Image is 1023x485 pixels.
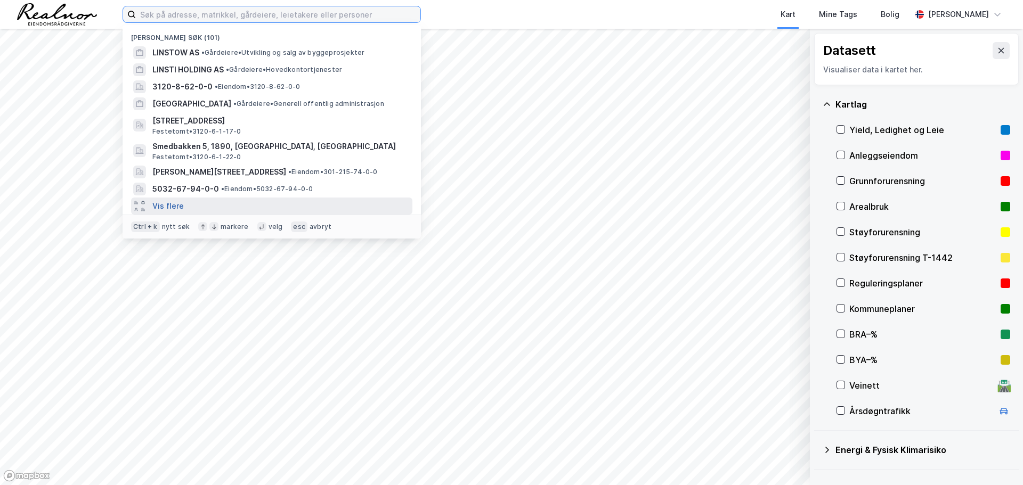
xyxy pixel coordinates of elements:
span: 3120-8-62-0-0 [152,80,213,93]
div: [PERSON_NAME] [928,8,989,21]
div: [PERSON_NAME] søk (101) [123,25,421,44]
span: • [201,48,205,56]
div: Energi & Fysisk Klimarisiko [835,443,1010,456]
div: Mine Tags [819,8,857,21]
div: Arealbruk [849,200,996,213]
span: • [215,83,218,91]
img: realnor-logo.934646d98de889bb5806.png [17,3,97,26]
div: Anleggseiendom [849,149,996,162]
div: BRA–% [849,328,996,341]
span: Gårdeiere • Utvikling og salg av byggeprosjekter [201,48,364,57]
div: avbryt [310,223,331,231]
span: • [233,100,237,108]
div: Kommuneplaner [849,302,996,315]
span: LINSTI HOLDING AS [152,63,224,76]
span: 5032-67-94-0-0 [152,183,219,195]
div: Støyforurensning [849,226,996,239]
div: Kartlag [835,98,1010,111]
div: markere [221,223,248,231]
div: Bolig [881,8,899,21]
span: Eiendom • 301-215-74-0-0 [288,168,378,176]
div: Veinett [849,379,993,392]
span: Gårdeiere • Generell offentlig administrasjon [233,100,384,108]
div: Visualiser data i kartet her. [823,63,1010,76]
span: Eiendom • 3120-8-62-0-0 [215,83,300,91]
div: Kontrollprogram for chat [970,434,1023,485]
span: [STREET_ADDRESS] [152,114,408,127]
span: LINSTOW AS [152,46,199,59]
div: 🛣️ [997,379,1011,392]
span: Gårdeiere • Hovedkontortjenester [226,65,342,74]
div: Grunnforurensning [849,175,996,187]
div: Ctrl + k [131,221,160,232]
div: Kart [781,8,795,21]
div: Reguleringsplaner [849,277,996,290]
div: Støyforurensning T-1442 [849,251,996,264]
div: nytt søk [162,223,190,231]
span: • [288,168,291,176]
span: Smedbakken 5, 1890, [GEOGRAPHIC_DATA], [GEOGRAPHIC_DATA] [152,140,408,153]
div: Årsdøgntrafikk [849,405,993,417]
div: esc [291,221,307,232]
div: Datasett [823,42,876,59]
span: • [221,185,224,193]
span: Festetomt • 3120-6-1-17-0 [152,127,241,136]
span: Festetomt • 3120-6-1-22-0 [152,153,241,161]
button: Vis flere [152,200,184,212]
iframe: Chat Widget [970,434,1023,485]
div: velg [269,223,283,231]
span: [PERSON_NAME][STREET_ADDRESS] [152,166,286,178]
div: Yield, Ledighet og Leie [849,124,996,136]
span: • [226,65,229,73]
span: [GEOGRAPHIC_DATA] [152,97,231,110]
input: Søk på adresse, matrikkel, gårdeiere, leietakere eller personer [136,6,420,22]
div: BYA–% [849,354,996,366]
span: Eiendom • 5032-67-94-0-0 [221,185,313,193]
a: Mapbox homepage [3,470,50,482]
